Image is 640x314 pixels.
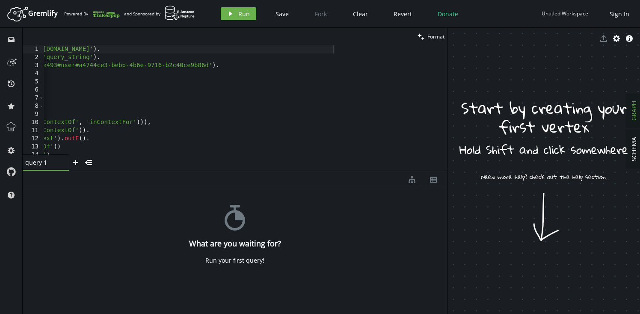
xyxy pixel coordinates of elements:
[23,45,44,53] div: 1
[23,94,44,102] div: 7
[387,7,418,20] button: Revert
[124,6,195,22] div: and Sponsored by
[64,6,120,21] div: Powered By
[221,7,256,20] button: Run
[23,110,44,118] div: 9
[165,6,195,21] img: AWS Neptune
[315,10,327,18] span: Fork
[353,10,368,18] span: Clear
[610,10,629,18] span: Sign In
[238,10,250,18] span: Run
[23,127,44,135] div: 11
[308,7,334,20] button: Fork
[276,10,289,18] span: Save
[23,62,44,70] div: 3
[23,78,44,86] div: 5
[269,7,295,20] button: Save
[23,143,44,151] div: 13
[23,151,44,159] div: 14
[23,118,44,127] div: 10
[438,10,458,18] span: Donate
[23,70,44,78] div: 4
[542,10,588,17] div: Untitled Workspace
[431,7,465,20] button: Donate
[394,10,412,18] span: Revert
[23,102,44,110] div: 8
[605,7,634,20] button: Sign In
[23,86,44,94] div: 6
[23,135,44,143] div: 12
[347,7,374,20] button: Clear
[23,53,44,62] div: 2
